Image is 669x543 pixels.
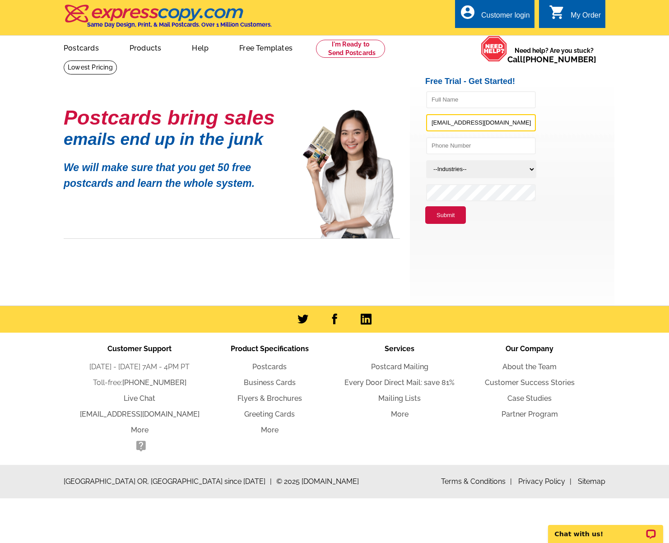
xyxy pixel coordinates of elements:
[64,153,289,191] p: We will make sure that you get 50 free postcards and learn the whole system.
[244,378,296,387] a: Business Cards
[481,11,530,24] div: Customer login
[74,362,204,372] li: [DATE] - [DATE] 7AM - 4PM PT
[481,36,507,62] img: help
[107,344,172,353] span: Customer Support
[124,394,155,403] a: Live Chat
[523,55,596,64] a: [PHONE_NUMBER]
[391,410,409,418] a: More
[261,426,279,434] a: More
[426,137,536,154] input: Phone Number
[231,344,309,353] span: Product Specifications
[385,344,414,353] span: Services
[485,378,575,387] a: Customer Success Stories
[244,410,295,418] a: Greeting Cards
[426,91,536,108] input: Full Name
[371,362,428,371] a: Postcard Mailing
[344,378,455,387] a: Every Door Direct Mail: save 81%
[506,344,553,353] span: Our Company
[252,362,287,371] a: Postcards
[276,476,359,487] span: © 2025 [DOMAIN_NAME]
[64,135,289,144] h1: emails end up in the junk
[578,477,605,486] a: Sitemap
[64,476,272,487] span: [GEOGRAPHIC_DATA] OR, [GEOGRAPHIC_DATA] since [DATE]
[441,477,512,486] a: Terms & Conditions
[64,110,289,125] h1: Postcards bring sales
[426,114,536,131] input: Email Address
[225,37,307,58] a: Free Templates
[378,394,421,403] a: Mailing Lists
[87,21,272,28] h4: Same Day Design, Print, & Mail Postcards. Over 1 Million Customers.
[460,4,476,20] i: account_circle
[237,394,302,403] a: Flyers & Brochures
[425,206,466,224] button: Submit
[542,515,669,543] iframe: LiveChat chat widget
[115,37,176,58] a: Products
[131,426,149,434] a: More
[49,37,113,58] a: Postcards
[507,55,596,64] span: Call
[64,11,272,28] a: Same Day Design, Print, & Mail Postcards. Over 1 Million Customers.
[177,37,223,58] a: Help
[571,11,601,24] div: My Order
[74,377,204,388] li: Toll-free:
[122,378,186,387] a: [PHONE_NUMBER]
[507,46,601,64] span: Need help? Are you stuck?
[460,10,530,21] a: account_circle Customer login
[549,4,565,20] i: shopping_cart
[425,77,614,87] h2: Free Trial - Get Started!
[507,394,552,403] a: Case Studies
[518,477,571,486] a: Privacy Policy
[80,410,200,418] a: [EMAIL_ADDRESS][DOMAIN_NAME]
[502,362,557,371] a: About the Team
[549,10,601,21] a: shopping_cart My Order
[502,410,558,418] a: Partner Program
